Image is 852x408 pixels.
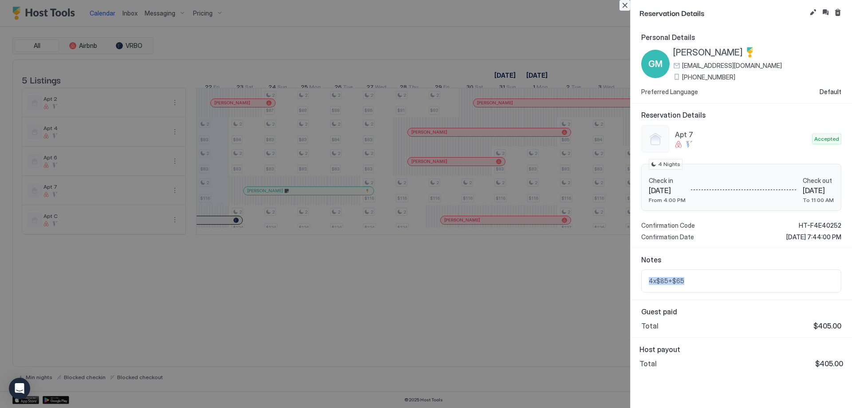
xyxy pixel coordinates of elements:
span: Personal Details [641,33,841,42]
span: Total [639,359,657,368]
span: [EMAIL_ADDRESS][DOMAIN_NAME] [682,62,782,70]
span: From 4:00 PM [649,197,686,203]
span: [DATE] [803,186,834,195]
span: [PHONE_NUMBER] [682,73,735,81]
button: Inbox [820,7,831,18]
span: Reservation Details [639,7,806,18]
span: 4x$85+$65 [649,277,834,285]
span: $405.00 [813,321,841,330]
span: Guest paid [641,307,841,316]
span: Check out [803,177,834,185]
span: $405.00 [815,359,843,368]
span: Accepted [814,135,839,143]
span: Confirmation Code [641,222,695,230]
button: Edit reservation [808,7,818,18]
span: HT-F4E40252 [799,222,841,230]
span: [PERSON_NAME] [673,47,743,58]
span: Confirmation Date [641,233,694,241]
span: Check in [649,177,686,185]
span: Total [641,321,659,330]
span: [DATE] 7:44:00 PM [786,233,841,241]
button: Cancel reservation [832,7,843,18]
span: Apt 7 [675,130,809,139]
span: To 11:00 AM [803,197,834,203]
span: Notes [641,255,841,264]
span: Preferred Language [641,88,698,96]
span: Default [820,88,841,96]
span: 4 Nights [658,160,680,168]
span: [DATE] [649,186,686,195]
span: GM [648,57,663,71]
div: Open Intercom Messenger [9,378,30,399]
span: Host payout [639,345,843,354]
span: Reservation Details [641,111,841,119]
